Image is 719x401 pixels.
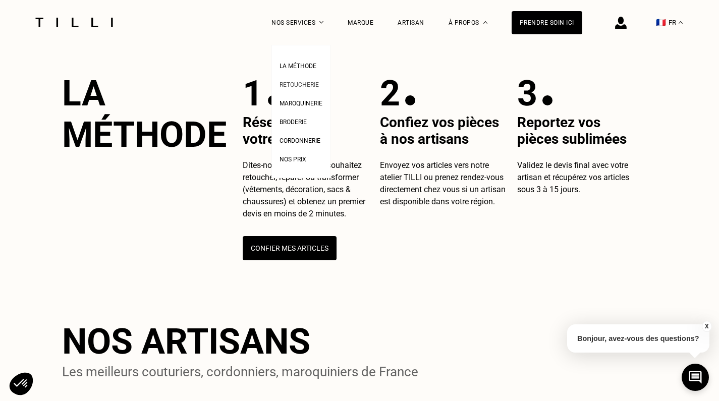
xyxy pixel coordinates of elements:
span: Réservez [243,114,301,131]
span: Reportez vos [517,114,600,131]
a: Marque [348,19,373,26]
span: Cordonnerie [280,137,320,144]
img: Menu déroulant [319,21,323,24]
p: Les meilleurs couturiers, cordonniers, maroquiniers de France [62,362,418,382]
p: Envoyez vos articles vers notre atelier TILLI ou prenez rendez-vous directement chez vous si un a... [380,159,509,208]
a: La Méthode [280,60,316,70]
span: à nos artisans [380,131,469,147]
span: Nos prix [280,156,306,163]
p: 2 [380,73,400,114]
a: Nos prix [280,153,306,163]
span: pièces sublimées [517,131,627,147]
h2: La méthode [62,73,227,155]
p: Validez le devis final avec votre artisan et récupérez vos articles sous 3 à 15 jours. [517,159,646,196]
img: menu déroulant [679,21,683,24]
p: Dites-nous ce que vous souhaitez retoucher, réparer ou transformer (vêtements, décoration, sacs &... [243,159,372,220]
button: Confier mes articles [243,236,337,260]
span: 🇫🇷 [656,18,666,27]
img: icône connexion [615,17,627,29]
span: votre service [243,131,324,147]
img: Logo du service de couturière Tilli [32,18,117,27]
a: Broderie [280,116,307,126]
a: Artisan [398,19,424,26]
span: Broderie [280,119,307,126]
a: Cordonnerie [280,134,320,145]
a: Retoucherie [280,78,319,89]
p: 1 [243,73,263,114]
h2: Nos artisans [62,321,310,362]
a: Prendre soin ici [512,11,582,34]
p: Bonjour, avez-vous des questions? [567,324,709,353]
a: Maroquinerie [280,97,322,107]
button: X [701,321,711,332]
span: Confiez vos pièces [380,114,499,131]
a: Confier mes articles [243,228,337,260]
img: Menu déroulant à propos [483,21,487,24]
span: Maroquinerie [280,100,322,107]
p: 3 [517,73,537,114]
span: Retoucherie [280,81,319,88]
span: La Méthode [280,63,316,70]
